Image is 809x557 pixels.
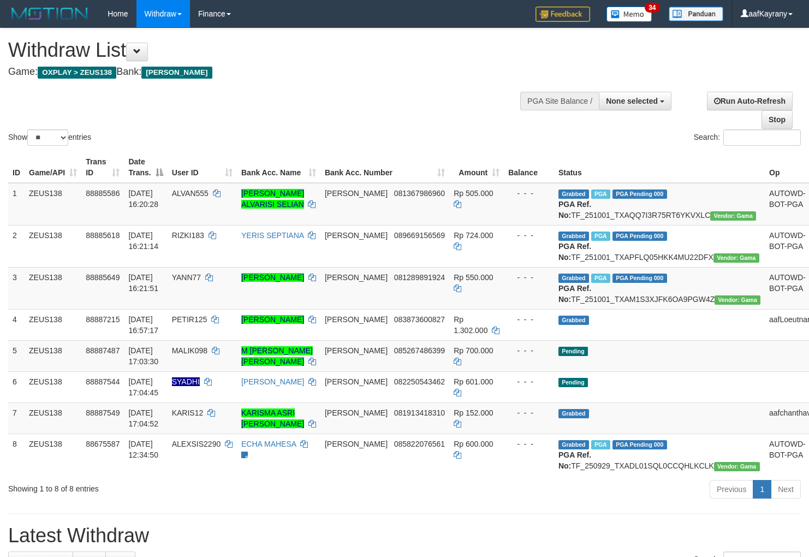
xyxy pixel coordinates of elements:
[320,152,449,183] th: Bank Acc. Number: activate to sort column ascending
[8,152,25,183] th: ID
[508,272,550,283] div: - - -
[8,129,91,146] label: Show entries
[508,345,550,356] div: - - -
[554,152,765,183] th: Status
[707,92,793,110] a: Run Auto-Refresh
[128,346,158,366] span: [DATE] 17:03:30
[86,377,120,386] span: 88887544
[8,309,25,340] td: 4
[128,440,158,459] span: [DATE] 12:34:50
[8,402,25,434] td: 7
[558,200,591,220] b: PGA Ref. No:
[128,408,158,428] span: [DATE] 17:04:52
[25,371,81,402] td: ZEUS138
[591,440,610,449] span: Marked by aafpengsreynich
[606,97,658,105] span: None selected
[8,479,329,494] div: Showing 1 to 8 of 8 entries
[86,315,120,324] span: 88887215
[454,273,493,282] span: Rp 550.000
[27,129,68,146] select: Showentries
[554,267,765,309] td: TF_251001_TXAM1S3XJFK6OA9PGW4Z
[508,439,550,449] div: - - -
[558,284,591,304] b: PGA Ref. No:
[715,295,760,305] span: Vendor URL: https://trx31.1velocity.biz
[241,315,304,324] a: [PERSON_NAME]
[8,5,91,22] img: MOTION_logo.png
[710,480,753,499] a: Previous
[508,376,550,387] div: - - -
[558,274,589,283] span: Grabbed
[723,129,801,146] input: Search:
[237,152,320,183] th: Bank Acc. Name: activate to sort column ascending
[8,371,25,402] td: 6
[25,267,81,309] td: ZEUS138
[713,253,759,263] span: Vendor URL: https://trx31.1velocity.biz
[394,440,445,448] span: Copy 085822076561 to clipboard
[325,315,388,324] span: [PERSON_NAME]
[558,451,591,470] b: PGA Ref. No:
[558,232,589,241] span: Grabbed
[325,273,388,282] span: [PERSON_NAME]
[25,309,81,340] td: ZEUS138
[86,408,120,417] span: 88887549
[612,440,667,449] span: PGA Pending
[645,3,659,13] span: 34
[394,231,445,240] span: Copy 089669156569 to clipboard
[394,315,445,324] span: Copy 083873600827 to clipboard
[554,225,765,267] td: TF_251001_TXAPFLQ05HKK4MU22DFX
[454,346,493,355] span: Rp 700.000
[454,377,493,386] span: Rp 601.000
[128,377,158,397] span: [DATE] 17:04:45
[25,434,81,476] td: ZEUS138
[558,440,589,449] span: Grabbed
[8,525,801,547] h1: Latest Withdraw
[25,402,81,434] td: ZEUS138
[454,189,493,198] span: Rp 505.000
[25,225,81,267] td: ZEUS138
[508,188,550,199] div: - - -
[8,39,528,61] h1: Withdraw List
[591,274,610,283] span: Marked by aafanarl
[554,183,765,226] td: TF_251001_TXAQQ7I3R75RT6YKVXLC
[325,440,388,448] span: [PERSON_NAME]
[508,407,550,418] div: - - -
[86,273,120,282] span: 88885649
[508,314,550,325] div: - - -
[558,409,589,418] span: Grabbed
[554,434,765,476] td: TF_250929_TXADL01SQL0CCQHLKCLK
[172,189,209,198] span: ALVAN555
[508,230,550,241] div: - - -
[8,434,25,476] td: 8
[172,315,207,324] span: PETIR125
[504,152,554,183] th: Balance
[325,346,388,355] span: [PERSON_NAME]
[454,440,493,448] span: Rp 600.000
[612,189,667,199] span: PGA Pending
[454,231,493,240] span: Rp 724.000
[86,346,120,355] span: 88887487
[714,462,760,471] span: Vendor URL: https://trx31.1velocity.biz
[86,440,120,448] span: 88675587
[8,340,25,371] td: 5
[762,110,793,129] a: Stop
[694,129,801,146] label: Search:
[612,274,667,283] span: PGA Pending
[753,480,771,499] a: 1
[591,232,610,241] span: Marked by aafanarl
[558,242,591,262] b: PGA Ref. No:
[394,408,445,417] span: Copy 081913418310 to clipboard
[241,189,304,209] a: [PERSON_NAME] ALVARISI SELIAN
[394,273,445,282] span: Copy 081289891924 to clipboard
[325,189,388,198] span: [PERSON_NAME]
[8,183,25,226] td: 1
[124,152,167,183] th: Date Trans.: activate to sort column descending
[168,152,237,183] th: User ID: activate to sort column ascending
[241,408,304,428] a: KARISMA ASRI [PERSON_NAME]
[394,189,445,198] span: Copy 081367986960 to clipboard
[325,408,388,417] span: [PERSON_NAME]
[394,346,445,355] span: Copy 085267486399 to clipboard
[449,152,504,183] th: Amount: activate to sort column ascending
[25,152,81,183] th: Game/API: activate to sort column ascending
[558,189,589,199] span: Grabbed
[25,183,81,226] td: ZEUS138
